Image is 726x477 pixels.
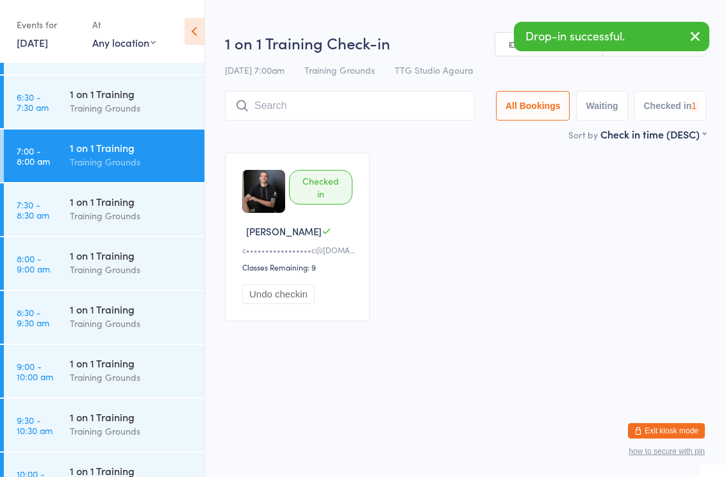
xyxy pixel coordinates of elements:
[92,14,156,35] div: At
[17,199,49,220] time: 7:30 - 8:30 am
[70,194,194,208] div: 1 on 1 Training
[496,91,570,121] button: All Bookings
[92,35,156,49] div: Any location
[600,127,706,141] div: Check in time (DESC)
[242,262,356,272] div: Classes Remaining: 9
[70,410,194,424] div: 1 on 1 Training
[289,170,352,205] div: Checked in
[225,91,475,121] input: Search
[70,316,194,331] div: Training Grounds
[70,370,194,385] div: Training Grounds
[225,63,285,76] span: [DATE] 7:00am
[17,361,53,381] time: 9:00 - 10:00 am
[242,244,356,255] div: c•••••••••••••••••c@[DOMAIN_NAME]
[4,291,204,344] a: 8:30 -9:30 am1 on 1 TrainingTraining Grounds
[568,128,598,141] label: Sort by
[628,423,705,439] button: Exit kiosk mode
[17,307,49,328] time: 8:30 - 9:30 am
[70,155,194,169] div: Training Grounds
[4,237,204,290] a: 8:00 -9:00 am1 on 1 TrainingTraining Grounds
[242,170,285,213] img: image1720832138.png
[70,208,194,223] div: Training Grounds
[17,415,53,435] time: 9:30 - 10:30 am
[634,91,707,121] button: Checked in1
[629,447,705,456] button: how to secure with pin
[4,183,204,236] a: 7:30 -8:30 am1 on 1 TrainingTraining Grounds
[17,146,50,166] time: 7:00 - 8:00 am
[691,101,697,111] div: 1
[70,424,194,439] div: Training Grounds
[246,224,322,238] span: [PERSON_NAME]
[4,345,204,397] a: 9:00 -10:00 am1 on 1 TrainingTraining Grounds
[242,284,315,304] button: Undo checkin
[70,87,194,101] div: 1 on 1 Training
[70,262,194,277] div: Training Grounds
[70,356,194,370] div: 1 on 1 Training
[17,35,48,49] a: [DATE]
[576,91,627,121] button: Waiting
[225,32,706,53] h2: 1 on 1 Training Check-in
[70,140,194,155] div: 1 on 1 Training
[395,63,473,76] span: TTG Studio Agoura
[17,92,49,112] time: 6:30 - 7:30 am
[514,22,709,51] div: Drop-in successful.
[4,399,204,451] a: 9:30 -10:30 am1 on 1 TrainingTraining Grounds
[17,14,79,35] div: Events for
[70,302,194,316] div: 1 on 1 Training
[4,76,204,128] a: 6:30 -7:30 am1 on 1 TrainingTraining Grounds
[70,248,194,262] div: 1 on 1 Training
[304,63,375,76] span: Training Grounds
[70,101,194,115] div: Training Grounds
[4,130,204,182] a: 7:00 -8:00 am1 on 1 TrainingTraining Grounds
[17,253,50,274] time: 8:00 - 9:00 am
